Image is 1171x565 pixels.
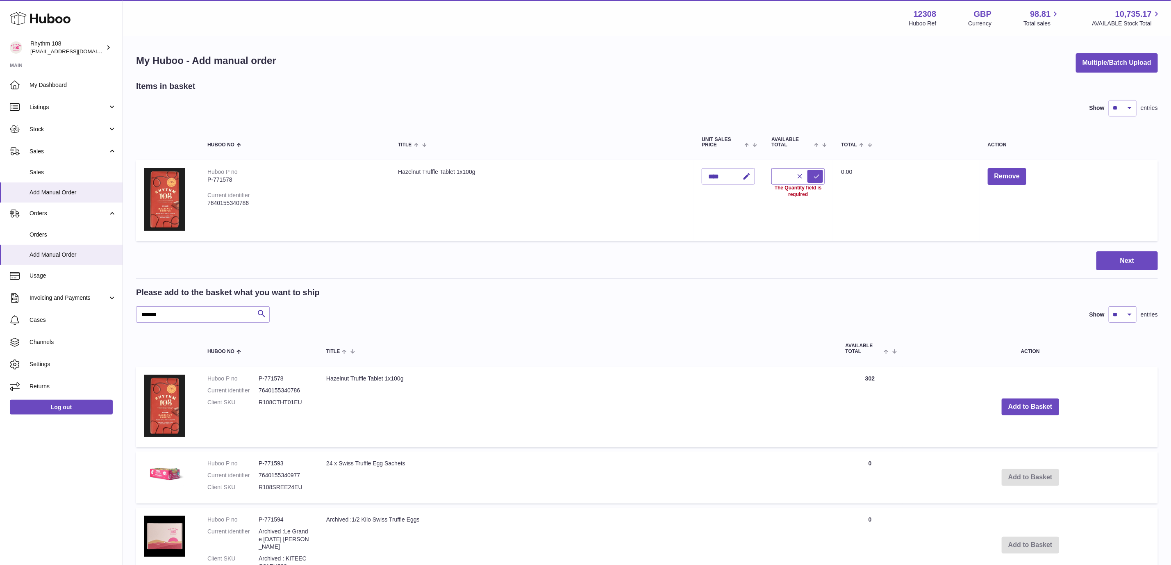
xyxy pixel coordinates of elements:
[144,516,185,557] img: Archived :1/2 Kilo Swiss Truffle Eggs
[207,192,250,198] div: Current identifier
[1089,311,1105,319] label: Show
[390,160,694,241] td: Hazelnut Truffle Tablet 1x100g
[259,483,310,491] dd: R108SREE24EU
[974,9,991,20] strong: GBP
[207,142,234,148] span: Huboo no
[30,383,116,390] span: Returns
[144,168,185,231] img: Hazelnut Truffle Tablet 1x100g
[318,451,837,503] td: 24 x Swiss Truffle Egg Sachets
[207,472,259,479] dt: Current identifier
[1092,9,1161,27] a: 10,735.17 AVAILABLE Stock Total
[30,316,116,324] span: Cases
[771,185,825,198] div: The Quantity field is required
[1030,9,1050,20] span: 98.81
[207,199,382,207] div: 7640155340786
[30,40,104,55] div: Rhythm 108
[841,169,852,175] span: 0.00
[903,335,1158,362] th: Action
[30,231,116,239] span: Orders
[1115,9,1152,20] span: 10,735.17
[10,41,22,54] img: orders@rhythm108.com
[318,367,837,447] td: Hazelnut Truffle Tablet 1x100g
[259,516,310,524] dd: P-771594
[1002,399,1059,415] button: Add to Basket
[1076,53,1158,73] button: Multiple/Batch Upload
[1023,9,1060,27] a: 98.81 Total sales
[702,137,742,148] span: Unit Sales Price
[144,375,185,437] img: Hazelnut Truffle Tablet 1x100g
[207,516,259,524] dt: Huboo P no
[846,343,882,354] span: AVAILABLE Total
[1092,20,1161,27] span: AVAILABLE Stock Total
[259,528,310,551] dd: Archived :Le Grande [DATE] [PERSON_NAME]
[30,81,116,89] span: My Dashboard
[207,483,259,491] dt: Client SKU
[1089,104,1105,112] label: Show
[1141,311,1158,319] span: entries
[259,460,310,467] dd: P-771593
[988,142,1150,148] div: Action
[259,375,310,383] dd: P-771578
[30,360,116,368] span: Settings
[30,48,121,55] span: [EMAIL_ADDRESS][DOMAIN_NAME]
[30,251,116,259] span: Add Manual Order
[144,460,185,486] img: 24 x Swiss Truffle Egg Sachets
[30,103,108,111] span: Listings
[771,137,812,148] span: AVAILABLE Total
[30,125,108,133] span: Stock
[1141,104,1158,112] span: entries
[30,189,116,196] span: Add Manual Order
[988,168,1026,185] button: Remove
[207,399,259,406] dt: Client SKU
[259,387,310,394] dd: 7640155340786
[207,349,234,354] span: Huboo no
[207,387,259,394] dt: Current identifier
[136,81,196,92] h2: Items in basket
[207,528,259,551] dt: Current identifier
[259,399,310,406] dd: R108CTHT01EU
[30,272,116,280] span: Usage
[914,9,937,20] strong: 12308
[136,54,276,67] h1: My Huboo - Add manual order
[136,287,320,298] h2: Please add to the basket what you want to ship
[837,451,903,503] td: 0
[10,400,113,415] a: Log out
[259,472,310,479] dd: 7640155340977
[837,367,903,447] td: 302
[30,338,116,346] span: Channels
[207,176,382,184] div: P-771578
[207,460,259,467] dt: Huboo P no
[207,169,238,175] div: Huboo P no
[1096,251,1158,271] button: Next
[1023,20,1060,27] span: Total sales
[30,148,108,155] span: Sales
[30,210,108,217] span: Orders
[841,142,857,148] span: Total
[969,20,992,27] div: Currency
[30,169,116,176] span: Sales
[909,20,937,27] div: Huboo Ref
[30,294,108,302] span: Invoicing and Payments
[398,142,412,148] span: Title
[207,375,259,383] dt: Huboo P no
[326,349,340,354] span: Title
